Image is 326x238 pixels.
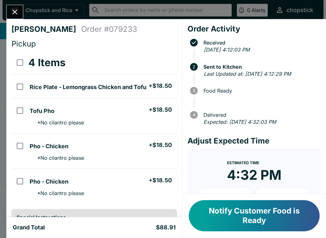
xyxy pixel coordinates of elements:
h4: Order # 079233 [81,24,137,34]
button: Close [7,5,23,19]
table: orders table [11,51,177,204]
h5: + $18.50 [149,82,172,90]
h5: $88.91 [156,224,176,231]
button: + 10 [198,188,253,204]
em: Expected: [DATE] 4:32:03 PM [203,119,276,125]
button: + 20 [255,188,311,204]
h5: Tofu Pho [30,107,54,115]
p: * No cilantro please [32,190,84,196]
h4: Order Activity [188,24,321,34]
h5: Pho - Chicken [30,178,68,185]
h4: Adjust Expected Time [188,136,321,146]
h6: Special Instructions [17,214,172,220]
h5: + $18.50 [149,106,172,114]
h4: [PERSON_NAME] [11,24,81,34]
span: Delivered [200,112,321,118]
p: * No cilantro please [32,119,84,126]
h5: + $18.50 [149,141,172,149]
h5: Pho - Chicken [30,143,68,150]
h3: 4 Items [28,56,66,69]
h5: Rice Plate - Lemongrass Chicken and Tofu [30,83,146,91]
text: 4 [192,112,195,117]
h5: + $18.50 [149,177,172,184]
time: 4:32 PM [227,167,281,183]
button: Notify Customer Food is Ready [189,200,320,231]
p: * No cilantro please [32,155,84,161]
em: Last Updated at: [DATE] 4:12:29 PM [204,71,291,77]
span: Food Ready [200,88,321,94]
em: [DATE] 4:12:03 PM [204,46,250,53]
text: 2 [193,64,195,69]
text: 3 [193,88,195,93]
span: Pickup [11,39,36,48]
span: Sent to Kitchen [200,64,321,70]
h5: Grand Total [13,224,45,231]
span: Received [200,40,321,45]
span: Estimated Time [227,160,259,165]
